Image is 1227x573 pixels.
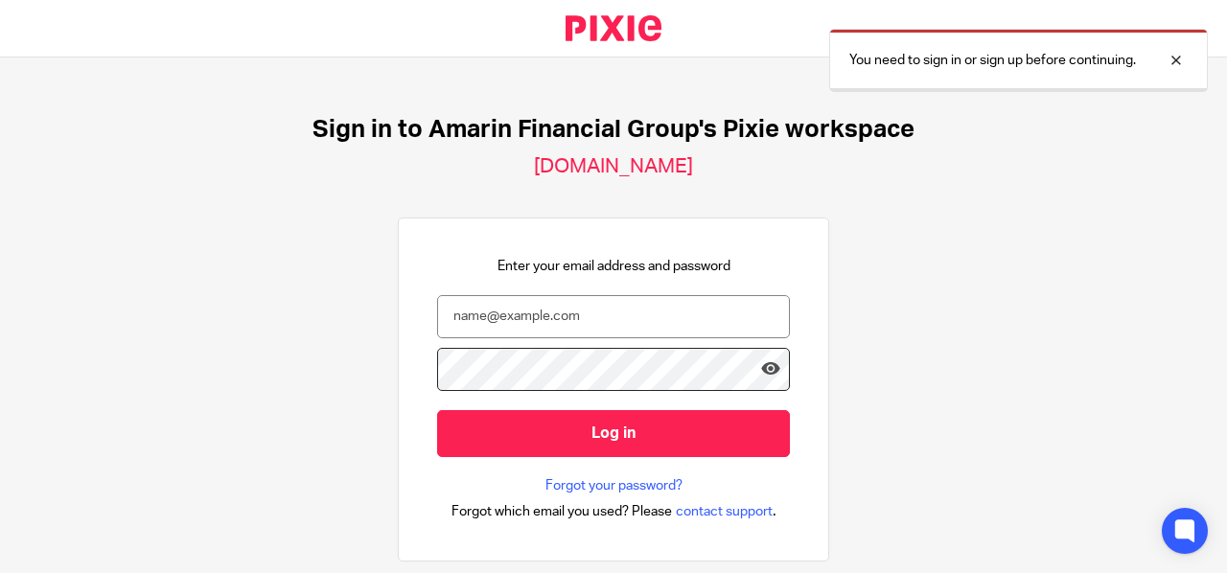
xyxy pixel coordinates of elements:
[451,500,776,522] div: .
[437,410,790,457] input: Log in
[676,502,773,521] span: contact support
[451,502,672,521] span: Forgot which email you used? Please
[313,115,914,145] h1: Sign in to Amarin Financial Group's Pixie workspace
[849,51,1136,70] p: You need to sign in or sign up before continuing.
[437,295,790,338] input: name@example.com
[545,476,683,495] a: Forgot your password?
[498,257,730,276] p: Enter your email address and password
[534,154,693,179] h2: [DOMAIN_NAME]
